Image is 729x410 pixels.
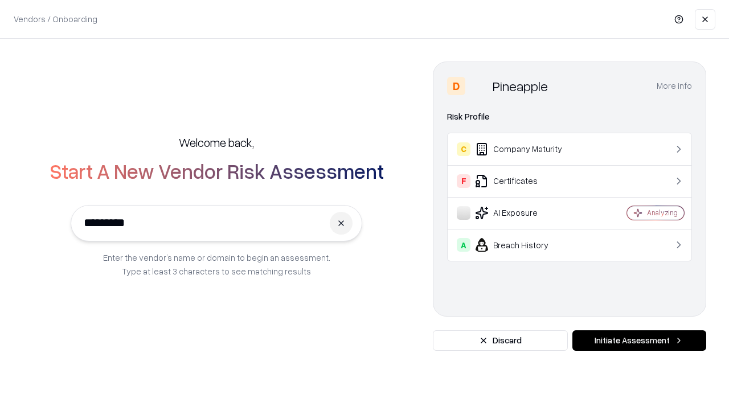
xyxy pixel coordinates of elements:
[457,206,593,220] div: AI Exposure
[647,208,678,218] div: Analyzing
[433,330,568,351] button: Discard
[572,330,706,351] button: Initiate Assessment
[493,77,548,95] div: Pineapple
[457,142,470,156] div: C
[50,159,384,182] h2: Start A New Vendor Risk Assessment
[457,174,593,188] div: Certificates
[179,134,254,150] h5: Welcome back,
[457,238,470,252] div: A
[657,76,692,96] button: More info
[447,77,465,95] div: D
[457,174,470,188] div: F
[470,77,488,95] img: Pineapple
[14,13,97,25] p: Vendors / Onboarding
[457,238,593,252] div: Breach History
[103,251,330,278] p: Enter the vendor’s name or domain to begin an assessment. Type at least 3 characters to see match...
[457,142,593,156] div: Company Maturity
[447,110,692,124] div: Risk Profile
